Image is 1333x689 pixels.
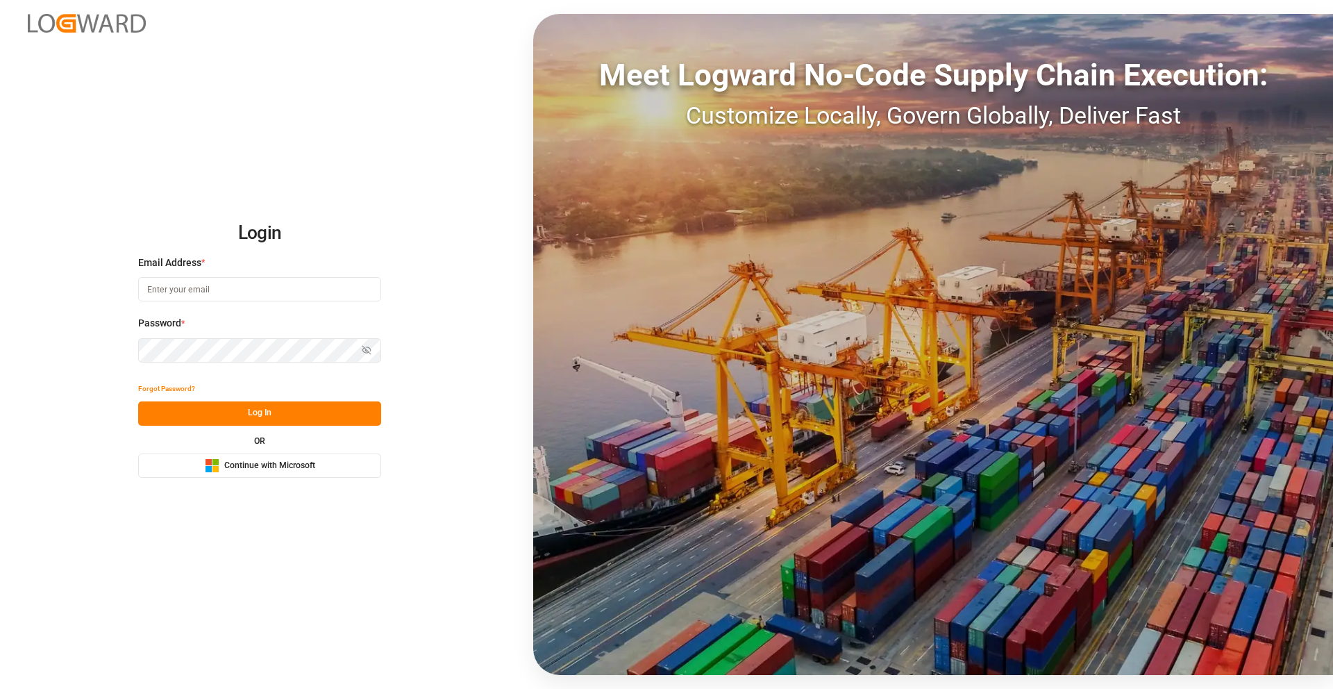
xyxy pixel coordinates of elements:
[254,437,265,445] small: OR
[533,52,1333,98] div: Meet Logward No-Code Supply Chain Execution:
[138,211,381,256] h2: Login
[533,98,1333,133] div: Customize Locally, Govern Globally, Deliver Fast
[28,14,146,33] img: Logward_new_orange.png
[138,377,195,401] button: Forgot Password?
[138,277,381,301] input: Enter your email
[224,460,315,472] span: Continue with Microsoft
[138,454,381,478] button: Continue with Microsoft
[138,316,181,331] span: Password
[138,401,381,426] button: Log In
[138,256,201,270] span: Email Address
